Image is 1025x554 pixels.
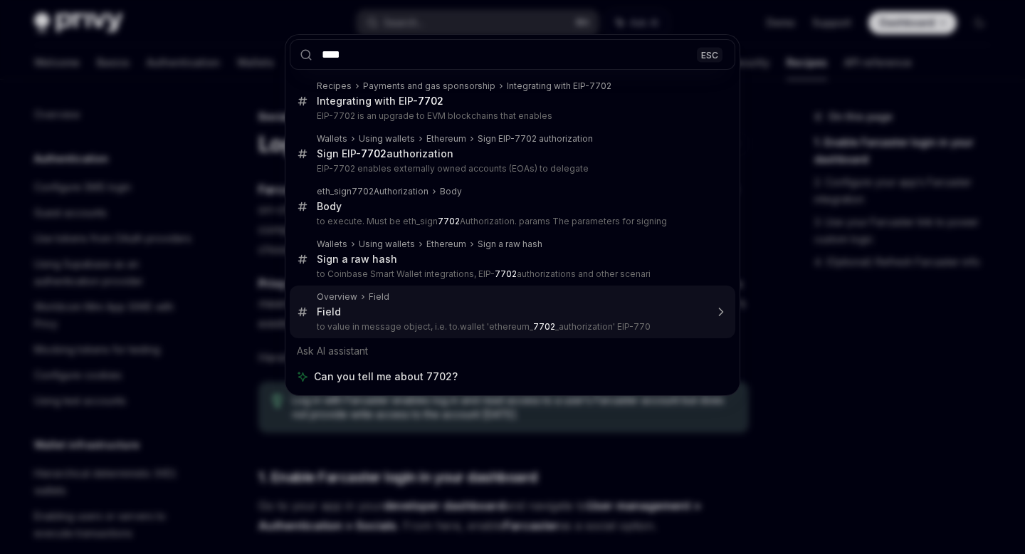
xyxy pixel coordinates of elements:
div: Sign EIP- authorization [317,147,453,160]
span: Can you tell me about 7702? [314,370,458,384]
div: Integrating with EIP- [317,95,443,108]
div: Recipes [317,80,352,92]
div: Using wallets [359,239,415,250]
div: Wallets [317,133,347,145]
b: 7702 [361,147,387,160]
div: Wallets [317,239,347,250]
p: EIP-7702 enables externally owned accounts (EOAs) to delegate [317,163,705,174]
div: Sign a raw hash [478,239,542,250]
div: Ethereum [426,239,466,250]
div: Field [369,291,389,303]
div: Overview [317,291,357,303]
b: 7702 [418,95,443,107]
div: Payments and gas sponsorship [363,80,495,92]
div: Using wallets [359,133,415,145]
div: Integrating with EIP-7702 [507,80,611,92]
b: 7702 [438,216,460,226]
p: to value in message object, i.e. to.wallet 'ethereum_ _authorization' EIP-770 [317,321,705,333]
div: Field [317,305,341,318]
div: ESC [697,47,722,62]
div: eth_sign7702Authorization [317,186,429,197]
p: EIP-7702 is an upgrade to EVM blockchains that enables [317,110,705,122]
b: 7702 [495,268,517,279]
p: to execute. Must be eth_sign Authorization. params The parameters for signing [317,216,705,227]
div: Body [317,200,342,213]
div: Body [440,186,462,197]
div: Ask AI assistant [290,338,735,364]
div: Sign EIP-7702 authorization [478,133,593,145]
b: 7702 [533,321,555,332]
div: Sign a raw hash [317,253,397,266]
p: to Coinbase Smart Wallet integrations, EIP- authorizations and other scenari [317,268,705,280]
div: Ethereum [426,133,466,145]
